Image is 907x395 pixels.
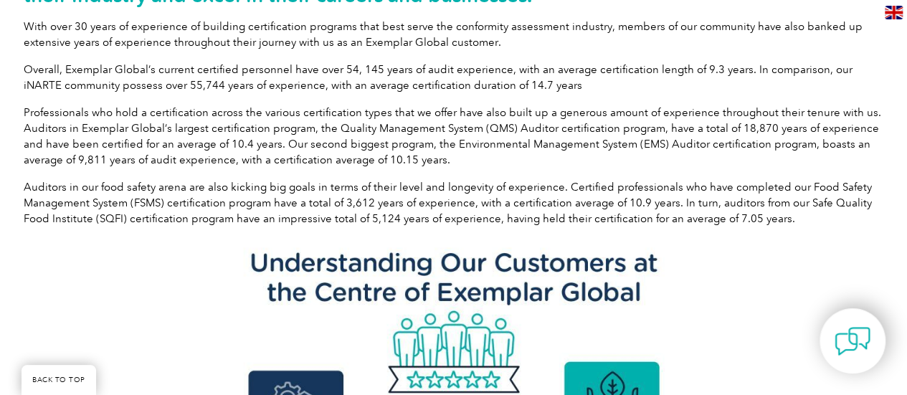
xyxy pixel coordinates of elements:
[24,105,884,168] p: Professionals who hold a certification across the various certification types that we offer have ...
[835,323,870,359] img: contact-chat.png
[24,179,884,227] p: Auditors in our food safety arena are also kicking big goals in terms of their level and longevit...
[24,62,884,93] p: Overall, Exemplar Global’s current certified personnel have over 54, 145 years of audit experienc...
[885,6,903,19] img: en
[24,19,884,50] p: With over 30 years of experience of building certification programs that best serve the conformit...
[22,365,96,395] a: BACK TO TOP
